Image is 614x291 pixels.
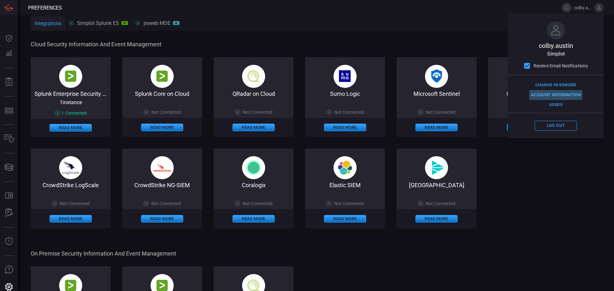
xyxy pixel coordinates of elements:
[55,111,87,116] div: 1
[539,42,573,50] span: colby.austin
[488,90,568,97] div: Google Chronicle
[141,124,183,131] button: Read More
[60,99,82,105] span: 1 instance
[534,80,578,90] button: Change Password
[151,156,174,179] img: crowdstrike_falcon-DF2rzYKc.png
[324,215,366,223] button: Read More
[69,20,128,26] div: Simplot Splunk ES
[31,182,111,188] div: CrowdStrike LogScale
[31,250,600,257] span: On Premise Security Information and Event Management
[31,16,65,32] button: Integrations
[574,5,592,10] span: colby.austin
[535,100,577,110] button: Users
[529,90,582,100] button: Account Information
[243,110,272,115] span: Not Connected
[31,90,111,97] div: Splunk Enterprise Security on Cloud
[214,182,294,188] div: Coralogix
[425,65,448,88] img: microsoft_sentinel-DmoYopBN.png
[141,215,183,223] button: Read More
[1,234,17,249] button: Threat Intelligence
[334,201,364,206] span: Not Connected
[415,215,458,223] button: Read More
[425,156,448,179] img: svg%3e
[242,65,265,88] img: qradar_on_cloud-CqUPbAk2.png
[65,15,132,31] button: Simplot Splunk ESSP
[334,110,364,115] span: Not Connected
[397,90,476,97] div: Microsoft Sentinel
[397,182,476,188] div: Cribl Lake
[59,156,82,179] img: crowdstrike_logscale-Dv7WlQ1M.png
[533,63,588,69] span: Receive Email Notifications
[1,103,17,118] button: MITRE - Detection Posture
[136,20,179,26] div: jrsweb MDE
[151,65,174,88] img: splunk-B-AX9-PE.png
[1,188,17,203] button: Rule Catalog
[305,182,385,188] div: Elastic SIEM
[65,111,87,116] span: Connected
[1,74,17,90] button: Reports
[122,90,202,97] div: Splunk Core on Cloud
[1,131,17,147] button: Inventory
[324,124,366,131] button: Read More
[535,121,577,131] button: Log out
[334,156,357,179] img: svg+xml,%3c
[50,215,92,223] button: Read More
[59,65,82,88] img: splunk-B-AX9-PE.png
[1,160,17,175] button: Cards
[243,201,272,206] span: Not Connected
[426,201,455,206] span: Not Connected
[173,21,179,25] div: DE
[232,215,275,223] button: Read More
[1,205,17,221] button: ALERT ANALYSIS
[31,41,600,48] span: Cloud Security Information and Event Management
[50,124,92,132] button: Read More
[28,5,62,11] span: Preferences
[122,182,202,188] div: CrowdStrike NG-SIEM
[122,21,128,25] div: SP
[151,110,181,115] span: Not Connected
[305,90,385,97] div: Sumo Logic
[334,65,357,88] img: sumo_logic-BhVDPgcO.png
[507,124,549,131] button: Read More
[1,46,17,61] button: Detections
[132,15,183,31] button: jrsweb MDEDE
[242,156,265,179] img: svg%3e
[426,110,455,115] span: Not Connected
[151,201,181,206] span: Not Connected
[1,31,17,46] button: Dashboard
[547,51,565,57] span: simplot
[415,124,458,131] button: Read More
[232,124,275,131] button: Read More
[214,90,294,97] div: QRadar on Cloud
[60,201,90,206] span: Not Connected
[1,262,17,278] button: Ask Us A Question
